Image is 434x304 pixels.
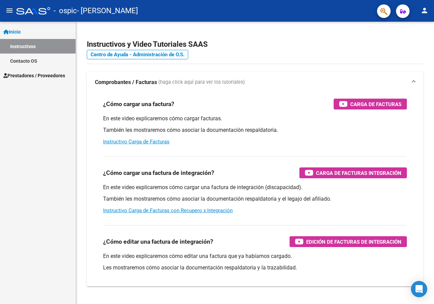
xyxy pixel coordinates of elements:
h3: ¿Cómo editar una factura de integración? [103,237,213,246]
h3: ¿Cómo cargar una factura? [103,99,174,109]
span: Inicio [3,28,21,36]
a: Instructivo Carga de Facturas [103,139,170,145]
p: En este video explicaremos cómo cargar facturas. [103,115,407,122]
div: Open Intercom Messenger [411,281,427,297]
button: Carga de Facturas [334,99,407,109]
a: Instructivo Carga de Facturas con Recupero x Integración [103,207,233,214]
mat-icon: menu [5,6,14,15]
span: Prestadores / Proveedores [3,72,65,79]
span: - [PERSON_NAME] [77,3,138,18]
div: Comprobantes / Facturas (haga click aquí para ver los tutoriales) [87,93,423,286]
span: Edición de Facturas de integración [306,238,401,246]
p: En este video explicaremos cómo cargar una factura de integración (discapacidad). [103,184,407,191]
p: También les mostraremos cómo asociar la documentación respaldatoria. [103,126,407,134]
span: Carga de Facturas [350,100,401,108]
p: Les mostraremos cómo asociar la documentación respaldatoria y la trazabilidad. [103,264,407,271]
span: (haga click aquí para ver los tutoriales) [158,79,245,86]
button: Carga de Facturas Integración [299,167,407,178]
mat-icon: person [420,6,429,15]
span: - ospic [54,3,77,18]
p: También les mostraremos cómo asociar la documentación respaldatoria y el legajo del afiliado. [103,195,407,203]
mat-expansion-panel-header: Comprobantes / Facturas (haga click aquí para ver los tutoriales) [87,72,423,93]
h2: Instructivos y Video Tutoriales SAAS [87,38,423,51]
button: Edición de Facturas de integración [290,236,407,247]
span: Carga de Facturas Integración [316,169,401,177]
a: Centro de Ayuda - Administración de O.S. [87,50,188,59]
strong: Comprobantes / Facturas [95,79,157,86]
p: En este video explicaremos cómo editar una factura que ya habíamos cargado. [103,252,407,260]
h3: ¿Cómo cargar una factura de integración? [103,168,214,178]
